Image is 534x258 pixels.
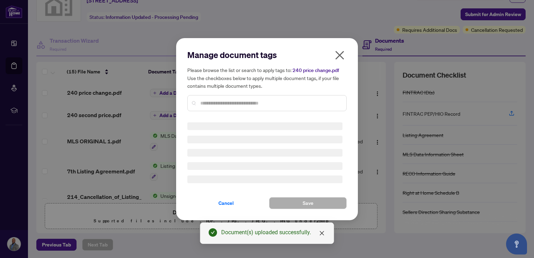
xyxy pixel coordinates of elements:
a: Close [318,229,326,237]
button: Save [269,197,347,209]
h2: Manage document tags [187,49,347,60]
div: Document(s) uploaded successfully. [221,228,325,237]
span: check-circle [209,228,217,237]
span: close [334,50,345,61]
span: Cancel [218,198,234,209]
h5: Please browse the list or search to apply tags to: Use the checkboxes below to apply multiple doc... [187,66,347,89]
button: Open asap [506,234,527,255]
button: Cancel [187,197,265,209]
span: close [319,230,325,236]
span: 240 price change.pdf [293,67,339,73]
